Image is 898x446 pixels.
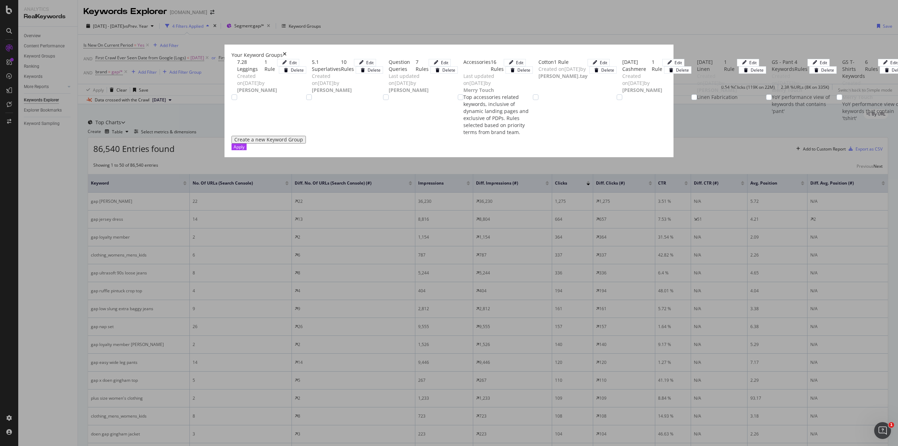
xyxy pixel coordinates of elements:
[795,59,807,73] div: 4 Rules
[588,59,610,66] button: Edit
[697,94,766,101] div: Linen Fabrication
[697,73,737,93] span: Created on [DATE] by
[675,60,682,66] div: Edit
[463,94,533,136] div: Top accessories related keywords, inclusive of dynamic landing pages and exclusive of PDPs. Rules...
[676,67,689,73] div: Delete
[237,87,277,93] b: [PERSON_NAME]
[368,67,381,73] div: Delete
[807,59,830,66] button: Edit
[724,59,737,73] div: 1 Rule
[751,67,764,73] div: Delete
[429,59,451,66] button: Edit
[622,87,662,93] b: [PERSON_NAME]
[277,59,299,66] button: Edit
[600,60,607,66] div: Edit
[538,66,588,79] span: Created on [DATE] by
[517,67,530,73] div: Delete
[538,59,554,66] div: Cotton
[772,94,837,115] div: YoY performance view of keywords that contains 'pant'
[889,422,894,428] span: 1
[865,59,878,80] div: 6 Rules
[354,59,376,66] button: Edit
[264,59,277,73] div: 1 Rule
[237,59,264,73] div: 7.28 Leggings
[430,66,458,74] button: Delete
[652,59,662,73] div: 1 Rule
[664,66,691,74] button: Delete
[224,45,673,157] div: modal
[234,144,244,150] div: Apply
[622,73,662,93] span: Created on [DATE] by
[341,59,354,73] div: 10 Rules
[772,87,802,93] b: Merry Touch
[312,59,341,73] div: 5.1 Superlatives
[463,59,491,73] div: Accessories
[232,52,283,59] div: Your Keyword Groups
[589,66,617,74] button: Delete
[234,137,303,142] div: Create a new Keyword Group
[504,59,526,66] button: Edit
[463,73,494,93] span: Last updated on [DATE] by
[389,59,416,73] div: Question Queries
[516,60,523,66] div: Edit
[312,87,352,93] b: [PERSON_NAME]
[697,59,724,73] div: [DATE] Linen
[622,59,652,73] div: [DATE] Cashmere
[232,144,247,150] button: Apply
[820,60,827,66] div: Edit
[442,67,455,73] div: Delete
[463,87,494,93] b: Merry Touch
[554,59,569,66] div: 1 Rule
[366,60,374,66] div: Edit
[389,87,429,93] b: [PERSON_NAME]
[842,59,865,80] div: GS T-Shirts Keywords
[389,73,429,93] span: Last updated on [DATE] by
[291,67,304,73] div: Delete
[842,94,873,100] b: Merry Touch
[279,66,306,74] button: Delete
[416,59,429,73] div: 7 Rules
[356,66,383,74] button: Delete
[237,73,277,93] span: Created on [DATE] by
[874,422,891,439] iframe: Intercom live chat
[821,67,834,73] div: Delete
[538,73,588,79] b: [PERSON_NAME].tay
[749,60,757,66] div: Edit
[505,66,533,74] button: Delete
[601,67,614,73] div: Delete
[697,87,737,93] b: [PERSON_NAME]
[772,59,795,73] div: GS - Pant Keywords
[232,136,306,144] button: Create a new Keyword Group
[289,60,297,66] div: Edit
[441,60,448,66] div: Edit
[739,66,766,74] button: Delete
[737,59,759,66] button: Edit
[772,73,802,93] span: Created on [DATE] by
[809,66,837,74] button: Delete
[491,59,504,73] div: 16 Rules
[312,73,352,93] span: Created on [DATE] by
[662,59,684,66] button: Edit
[283,52,287,59] div: times
[842,80,873,100] span: Created on [DATE] by
[890,60,898,66] div: Edit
